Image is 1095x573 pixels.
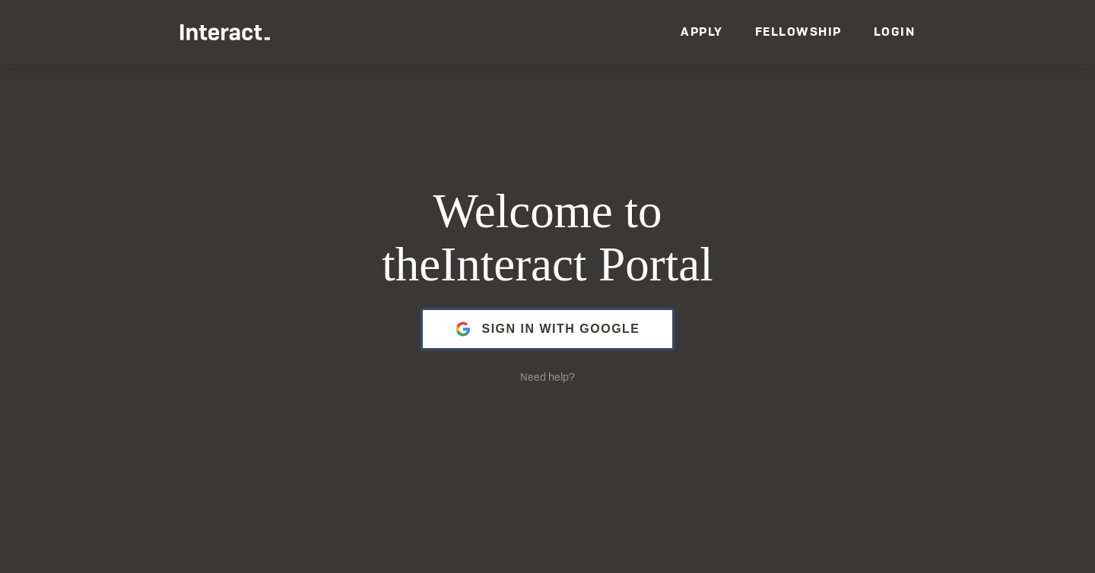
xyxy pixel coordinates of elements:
span: Sign in with Google [481,311,640,347]
a: Fellowship [755,24,842,40]
a: Need help? [520,370,575,384]
a: Login [874,24,916,40]
h1: Welcome to the [292,185,803,292]
span: Interact Portal [440,238,713,291]
a: Apply [681,24,723,40]
img: Interact Logo [180,24,270,40]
